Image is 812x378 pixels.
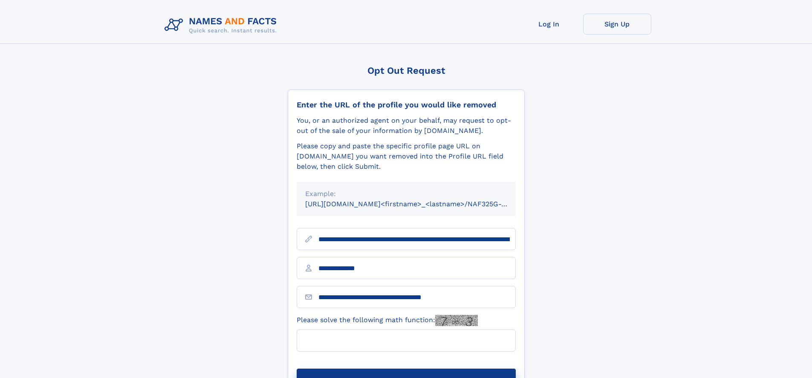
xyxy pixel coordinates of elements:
[297,141,516,172] div: Please copy and paste the specific profile page URL on [DOMAIN_NAME] you want removed into the Pr...
[288,65,525,76] div: Opt Out Request
[297,115,516,136] div: You, or an authorized agent on your behalf, may request to opt-out of the sale of your informatio...
[161,14,284,37] img: Logo Names and Facts
[297,315,478,326] label: Please solve the following math function:
[583,14,651,35] a: Sign Up
[305,189,507,199] div: Example:
[305,200,532,208] small: [URL][DOMAIN_NAME]<firstname>_<lastname>/NAF325G-xxxxxxxx
[297,100,516,110] div: Enter the URL of the profile you would like removed
[515,14,583,35] a: Log In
